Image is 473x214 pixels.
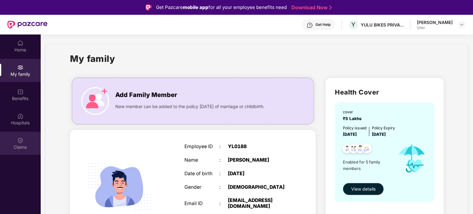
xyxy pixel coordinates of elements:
[351,186,376,192] span: View details
[183,4,208,10] strong: mobile app
[184,144,219,150] div: Employee ID
[228,184,289,190] div: [DEMOGRAPHIC_DATA]
[459,22,464,27] img: svg+xml;base64,PHN2ZyBpZD0iRHJvcGRvd24tMzJ4MzIiIHhtbG5zPSJodHRwOi8vd3d3LnczLm9yZy8yMDAwL3N2ZyIgd2...
[343,183,384,195] button: View details
[228,157,289,163] div: [PERSON_NAME]
[352,21,356,28] span: Y
[343,132,357,137] span: [DATE]
[219,171,228,177] div: :
[340,142,355,157] img: svg+xml;base64,PHN2ZyB4bWxucz0iaHR0cDovL3d3dy53My5vcmcvMjAwMC9zdmciIHdpZHRoPSI0OC45NDMiIGhlaWdodD...
[219,184,228,190] div: :
[219,201,228,207] div: :
[329,4,332,11] img: Stroke
[228,198,289,209] div: [EMAIL_ADDRESS][DOMAIN_NAME]
[7,21,47,29] img: New Pazcare Logo
[17,137,23,143] img: svg+xml;base64,PHN2ZyBpZD0iQ2xhaW0iIHhtbG5zPSJodHRwOi8vd3d3LnczLm9yZy8yMDAwL3N2ZyIgd2lkdGg9IjIwIi...
[315,22,331,27] div: Get Help
[115,90,177,100] span: Add Family Member
[219,157,228,163] div: :
[17,113,23,119] img: svg+xml;base64,PHN2ZyBpZD0iSG9zcGl0YWxzIiB4bWxucz0iaHR0cDovL3d3dy53My5vcmcvMjAwMC9zdmciIHdpZHRoPS...
[70,52,115,66] h1: My family
[417,19,453,25] div: [PERSON_NAME]
[343,109,364,115] div: cover
[372,132,386,137] span: [DATE]
[417,25,453,30] div: User
[17,64,23,71] img: svg+xml;base64,PHN2ZyB3aWR0aD0iMjAiIGhlaWdodD0iMjAiIHZpZXdCb3g9IjAgMCAyMCAyMCIgZmlsbD0ibm9uZSIgeG...
[359,142,374,157] img: svg+xml;base64,PHN2ZyB4bWxucz0iaHR0cDovL3d3dy53My5vcmcvMjAwMC9zdmciIHdpZHRoPSI0OC45NDMiIGhlaWdodD...
[115,103,265,110] span: New member can be added to the policy [DATE] of marriage or childbirth.
[335,87,434,97] h2: Health Cover
[184,201,219,207] div: Email ID
[361,22,404,28] div: YULU BIKES PRIVATE LIMITED
[393,138,431,180] img: icon
[343,125,367,131] div: Policy issued
[372,125,395,131] div: Policy Expiry
[156,4,287,11] div: Get Pazcare for all your employee benefits need
[307,22,313,28] img: svg+xml;base64,PHN2ZyBpZD0iSGVscC0zMngzMiIgeG1sbnM9Imh0dHA6Ly93d3cudzMub3JnLzIwMDAvc3ZnIiB3aWR0aD...
[219,144,228,150] div: :
[346,142,361,157] img: svg+xml;base64,PHN2ZyB4bWxucz0iaHR0cDovL3d3dy53My5vcmcvMjAwMC9zdmciIHdpZHRoPSI0OC45MTUiIGhlaWdodD...
[353,142,368,157] img: svg+xml;base64,PHN2ZyB4bWxucz0iaHR0cDovL3d3dy53My5vcmcvMjAwMC9zdmciIHdpZHRoPSI0OC45NDMiIGhlaWdodD...
[343,159,392,172] span: Enabled for 5 family members
[291,4,330,11] a: Download Now
[81,87,109,115] img: icon
[343,116,364,121] span: ₹5 Lakhs
[228,171,289,177] div: [DATE]
[184,184,219,190] div: Gender
[184,157,219,163] div: Name
[17,40,23,46] img: svg+xml;base64,PHN2ZyBpZD0iSG9tZSIgeG1sbnM9Imh0dHA6Ly93d3cudzMub3JnLzIwMDAvc3ZnIiB3aWR0aD0iMjAiIG...
[146,4,152,10] img: Logo
[17,89,23,95] img: svg+xml;base64,PHN2ZyBpZD0iQmVuZWZpdHMiIHhtbG5zPSJodHRwOi8vd3d3LnczLm9yZy8yMDAwL3N2ZyIgd2lkdGg9Ij...
[228,144,289,150] div: YL0188
[184,171,219,177] div: Date of birth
